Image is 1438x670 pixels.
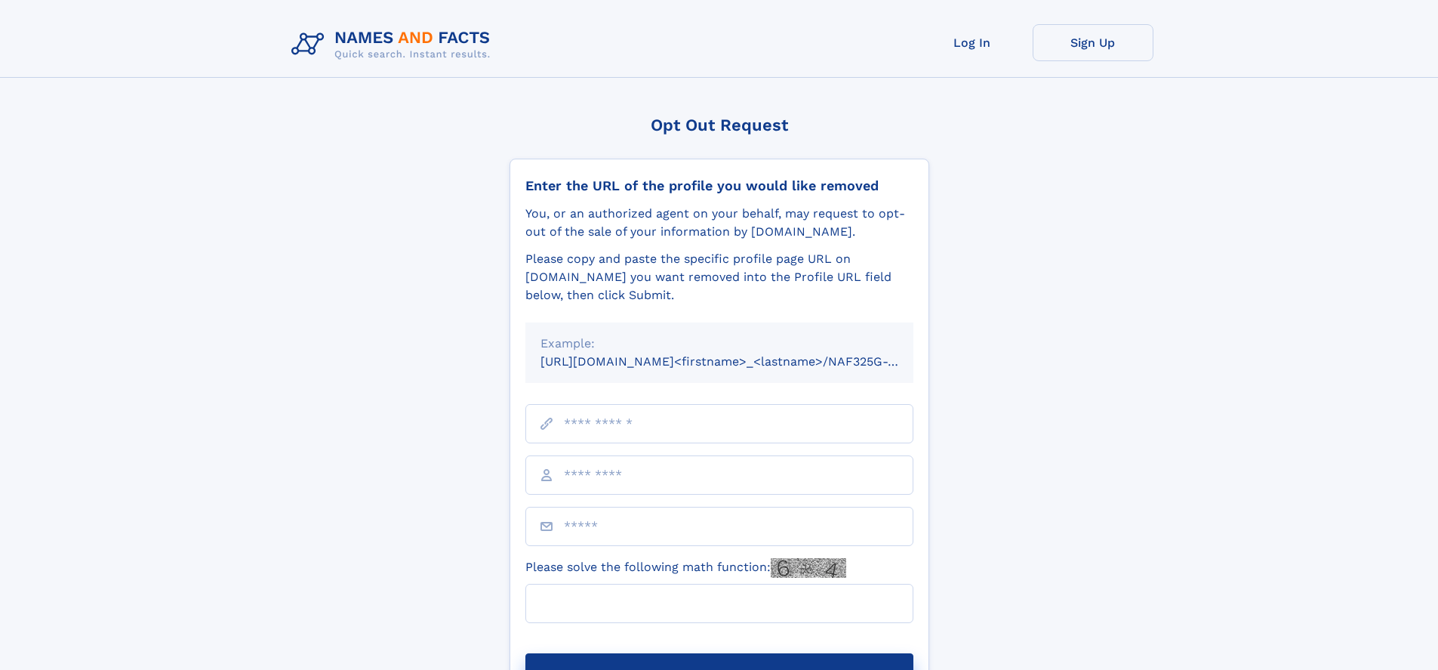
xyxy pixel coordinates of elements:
[510,116,929,134] div: Opt Out Request
[525,178,913,194] div: Enter the URL of the profile you would like removed
[525,558,846,578] label: Please solve the following math function:
[525,205,913,241] div: You, or an authorized agent on your behalf, may request to opt-out of the sale of your informatio...
[912,24,1033,61] a: Log In
[540,354,942,369] small: [URL][DOMAIN_NAME]<firstname>_<lastname>/NAF325G-xxxxxxxx
[525,250,913,304] div: Please copy and paste the specific profile page URL on [DOMAIN_NAME] you want removed into the Pr...
[285,24,503,65] img: Logo Names and Facts
[540,335,898,353] div: Example:
[1033,24,1153,61] a: Sign Up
